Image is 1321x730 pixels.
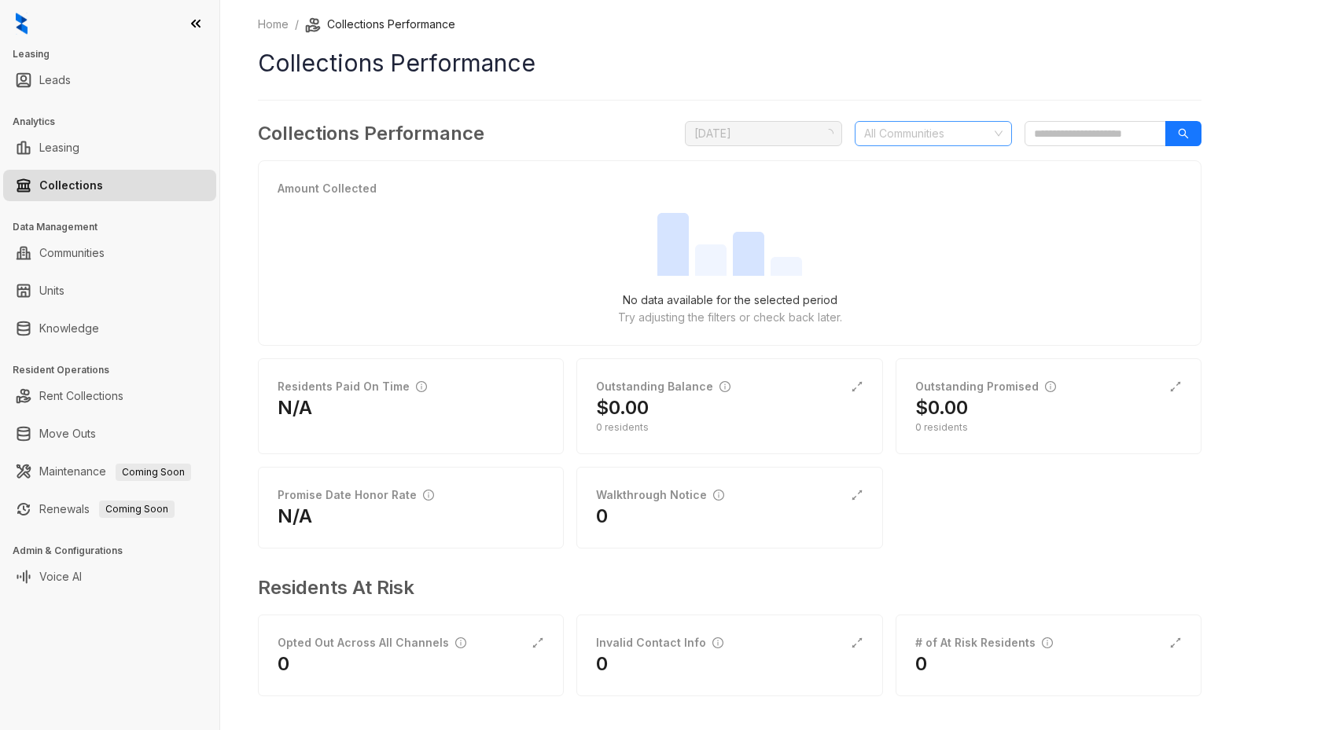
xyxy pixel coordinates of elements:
[416,381,427,392] span: info-circle
[851,380,863,393] span: expand-alt
[3,275,216,306] li: Units
[455,637,466,648] span: info-circle
[824,129,833,138] span: loading
[915,378,1056,395] div: Outstanding Promised
[39,170,103,201] a: Collections
[278,395,312,420] h2: N/A
[915,634,1053,651] div: # of At Risk Residents
[851,489,863,501] span: expand-alt
[278,504,312,529] h2: N/A
[3,561,216,592] li: Voice AI
[3,132,216,163] li: Leasing
[719,381,730,392] span: info-circle
[596,395,649,420] h2: $0.00
[596,378,730,395] div: Outstanding Balance
[3,418,216,449] li: Move Outs
[13,47,219,61] h3: Leasing
[3,64,216,96] li: Leads
[3,313,216,344] li: Knowledge
[1169,380,1182,393] span: expand-alt
[596,486,724,504] div: Walkthrough Notice
[255,16,292,33] a: Home
[13,544,219,558] h3: Admin & Configurations
[3,237,216,269] li: Communities
[278,378,427,395] div: Residents Paid On Time
[39,237,105,269] a: Communities
[3,170,216,201] li: Collections
[915,395,968,420] h2: $0.00
[39,64,71,96] a: Leads
[596,634,723,651] div: Invalid Contact Info
[13,115,219,129] h3: Analytics
[258,574,1189,602] h3: Residents At Risk
[258,46,1201,81] h1: Collections Performance
[278,634,466,651] div: Opted Out Across All Channels
[712,637,723,648] span: info-circle
[39,561,82,592] a: Voice AI
[13,220,219,234] h3: Data Management
[39,132,79,163] a: Leasing
[39,493,175,525] a: RenewalsComing Soon
[1045,381,1056,392] span: info-circle
[13,363,219,377] h3: Resident Operations
[1042,637,1053,648] span: info-circle
[713,490,724,501] span: info-circle
[39,275,64,306] a: Units
[39,418,96,449] a: Move Outs
[423,490,434,501] span: info-circle
[258,119,484,148] h3: Collections Performance
[99,501,175,518] span: Coming Soon
[915,651,927,677] h2: 0
[596,420,863,435] div: 0 residents
[295,16,299,33] li: /
[1178,128,1189,139] span: search
[851,636,863,649] span: expand-alt
[618,309,842,326] p: Try adjusting the filters or check back later.
[694,122,833,145] span: October 2025
[915,420,1182,435] div: 0 residents
[116,464,191,481] span: Coming Soon
[305,16,455,33] li: Collections Performance
[278,182,377,195] strong: Amount Collected
[3,380,216,412] li: Rent Collections
[3,493,216,525] li: Renewals
[278,651,289,677] h2: 0
[623,292,837,309] p: No data available for the selected period
[1169,636,1182,649] span: expand-alt
[39,313,99,344] a: Knowledge
[532,636,544,649] span: expand-alt
[39,380,123,412] a: Rent Collections
[3,456,216,487] li: Maintenance
[278,486,434,504] div: Promise Date Honor Rate
[16,13,28,35] img: logo
[596,651,608,677] h2: 0
[596,504,608,529] h2: 0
